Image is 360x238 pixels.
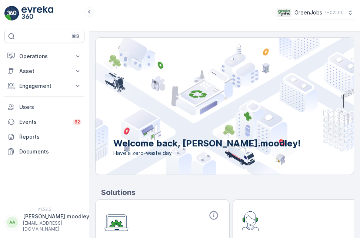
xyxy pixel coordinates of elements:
[72,33,79,39] p: ⌘B
[294,9,322,16] p: GreenJobs
[6,216,18,228] div: AA
[4,213,84,232] button: AA[PERSON_NAME].moodley[EMAIL_ADDRESS][DOMAIN_NAME]
[19,133,81,141] p: Reports
[19,148,81,155] p: Documents
[4,6,19,21] img: logo
[113,149,301,157] span: Have a zero-waste day
[101,187,354,198] p: Solutions
[4,49,84,64] button: Operations
[19,67,70,75] p: Asset
[4,207,84,211] span: v 1.52.2
[242,210,259,231] img: module-icon
[4,129,84,144] a: Reports
[4,64,84,79] button: Asset
[325,10,344,16] p: ( +02:00 )
[19,82,70,90] p: Engagement
[277,6,354,19] button: GreenJobs(+02:00)
[19,118,69,126] p: Events
[23,213,89,220] p: [PERSON_NAME].moodley
[19,53,70,60] p: Operations
[4,115,84,129] a: Events82
[4,100,84,115] a: Users
[113,138,301,149] p: Welcome back, [PERSON_NAME].moodley!
[19,103,81,111] p: Users
[104,210,129,231] img: module-icon
[74,119,80,125] p: 82
[4,79,84,93] button: Engagement
[23,220,89,232] p: [EMAIL_ADDRESS][DOMAIN_NAME]
[33,38,354,175] img: city illustration
[277,9,291,17] img: Green_Jobs_Logo.png
[4,144,84,159] a: Documents
[21,6,53,21] img: logo_light-DOdMpM7g.png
